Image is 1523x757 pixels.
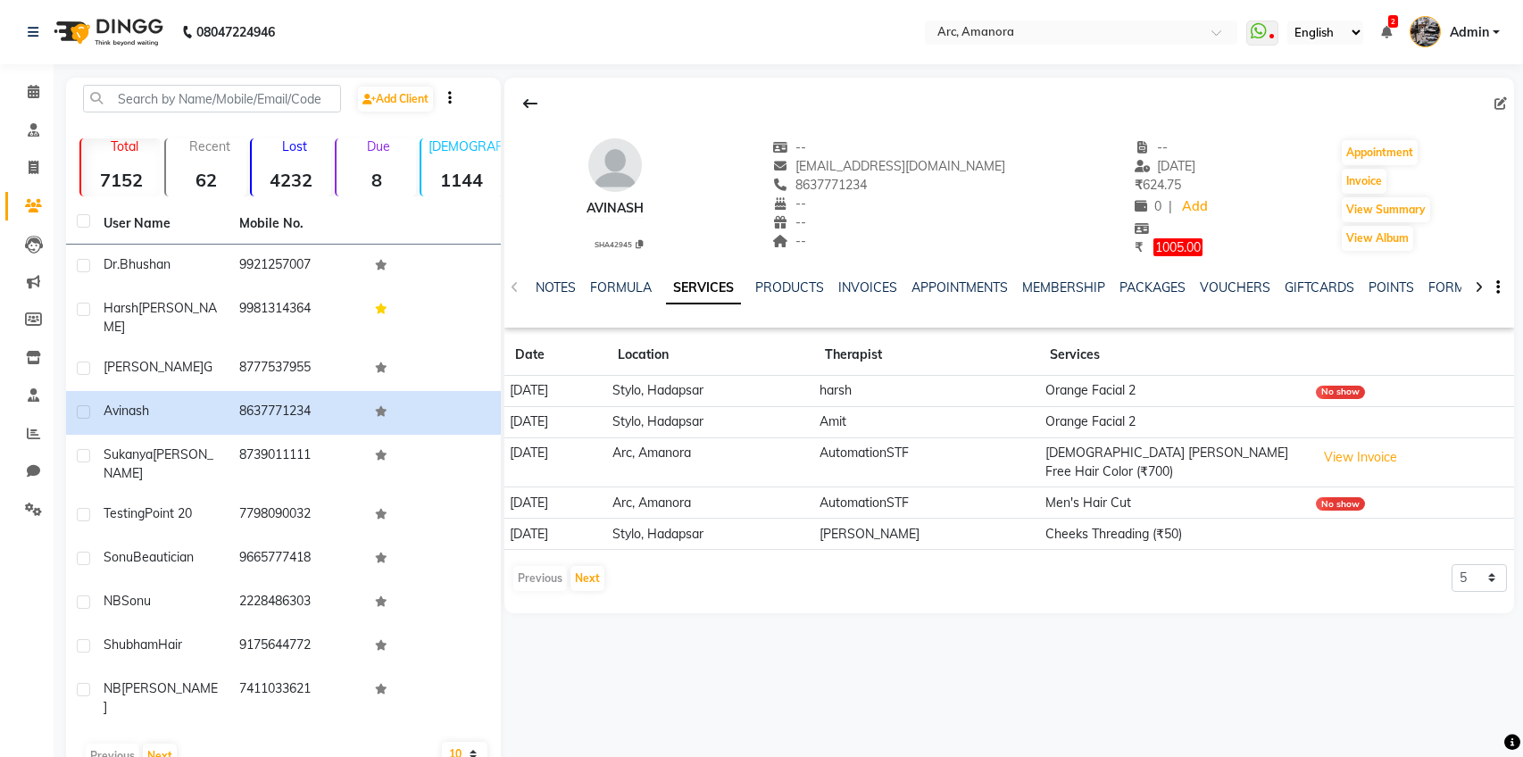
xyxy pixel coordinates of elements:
button: View Summary [1342,197,1430,222]
button: Appointment [1342,140,1418,165]
div: Avinash [587,199,644,218]
a: NOTES [536,279,576,295]
a: MEMBERSHIP [1022,279,1105,295]
span: 624.75 [1135,177,1181,193]
span: 0 [1135,198,1161,214]
th: User Name [93,204,229,245]
span: Admin [1450,23,1489,42]
p: Recent [173,138,246,154]
strong: 8 [337,169,416,191]
span: [EMAIL_ADDRESS][DOMAIN_NAME] [773,158,1006,174]
p: Due [340,138,416,154]
td: Amit [814,406,1039,437]
p: Lost [259,138,331,154]
span: Testing [104,505,145,521]
span: -- [773,195,807,212]
td: 8739011111 [229,435,364,494]
td: AutomationSTF [814,487,1039,519]
th: Therapist [814,335,1039,376]
span: -- [773,139,807,155]
th: Date [504,335,607,376]
span: NB [104,593,121,609]
a: GIFTCARDS [1285,279,1354,295]
div: No show [1316,386,1365,399]
strong: 62 [166,169,246,191]
span: | [1169,197,1172,216]
td: Stylo, Hadapsar [607,375,814,406]
a: Add Client [358,87,433,112]
button: Invoice [1342,169,1386,194]
td: [PERSON_NAME] [814,519,1039,550]
span: Hair [158,636,182,653]
a: SERVICES [666,272,741,304]
td: harsh [814,375,1039,406]
span: Sukanya [104,446,153,462]
span: Point 20 [145,505,192,521]
span: NB [104,680,121,696]
div: No show [1316,497,1365,511]
a: 2 [1381,24,1392,40]
img: logo [46,7,168,57]
td: Stylo, Hadapsar [607,406,814,437]
td: 9981314364 [229,288,364,347]
span: -- [773,233,807,249]
td: [DATE] [504,519,607,550]
td: 7798090032 [229,494,364,537]
td: Arc, Amanora [607,437,814,487]
a: APPOINTMENTS [911,279,1008,295]
span: [PERSON_NAME] [104,300,217,335]
td: 9921257007 [229,245,364,288]
td: Cheeks Threading (₹50) [1039,519,1310,550]
span: Beautician [133,549,194,565]
img: avatar [588,138,642,192]
div: Back to Client [512,87,549,121]
b: 08047224946 [196,7,275,57]
span: [DATE] [1135,158,1196,174]
a: INVOICES [838,279,897,295]
a: PACKAGES [1119,279,1186,295]
strong: 4232 [252,169,331,191]
td: 8777537955 [229,347,364,391]
td: Arc, Amanora [607,487,814,519]
a: FORMS [1428,279,1473,295]
span: -- [1135,139,1169,155]
td: Orange Facial 2 [1039,375,1310,406]
td: [DATE] [504,406,607,437]
th: Mobile No. [229,204,364,245]
span: [PERSON_NAME] [104,359,204,375]
td: Orange Facial 2 [1039,406,1310,437]
span: Harsh [104,300,138,316]
td: Stylo, Hadapsar [607,519,814,550]
button: View Album [1342,226,1413,251]
span: 1005.00 [1153,238,1203,256]
strong: 1144 [421,169,501,191]
a: Add [1179,195,1211,220]
span: ₹ [1135,177,1143,193]
td: 7411033621 [229,669,364,728]
button: Next [570,566,604,591]
img: Admin [1410,16,1441,47]
a: FORMULA [590,279,652,295]
p: Total [88,138,161,154]
span: Shubham [104,636,158,653]
button: View Invoice [1316,444,1405,471]
a: PRODUCTS [755,279,824,295]
td: 9175644772 [229,625,364,669]
td: 8637771234 [229,391,364,435]
td: [DATE] [504,375,607,406]
span: [PERSON_NAME] [104,446,213,481]
span: Sonu [104,549,133,565]
span: G [204,359,212,375]
span: Dr. [104,256,120,272]
span: 2 [1388,15,1398,28]
a: VOUCHERS [1200,279,1270,295]
td: 2228486303 [229,581,364,625]
span: 8637771234 [773,177,868,193]
p: [DEMOGRAPHIC_DATA] [429,138,501,154]
td: AutomationSTF [814,437,1039,487]
td: [DATE] [504,487,607,519]
span: [PERSON_NAME] [104,680,218,715]
td: [DEMOGRAPHIC_DATA] [PERSON_NAME] Free Hair Color (₹700) [1039,437,1310,487]
span: Avinash [104,403,149,419]
strong: 7152 [81,169,161,191]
